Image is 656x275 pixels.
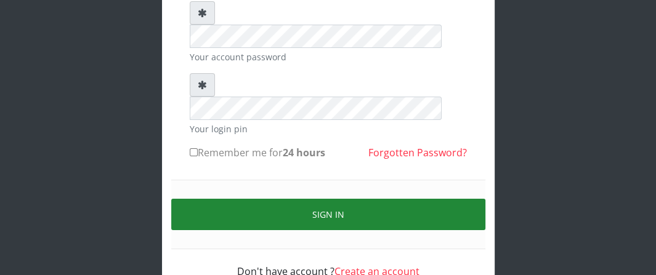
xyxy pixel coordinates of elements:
a: Forgotten Password? [368,146,467,159]
button: Sign in [171,199,485,230]
input: Remember me for24 hours [190,148,198,156]
small: Your account password [190,50,467,63]
b: 24 hours [283,146,325,159]
small: Your login pin [190,122,467,135]
label: Remember me for [190,145,325,160]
